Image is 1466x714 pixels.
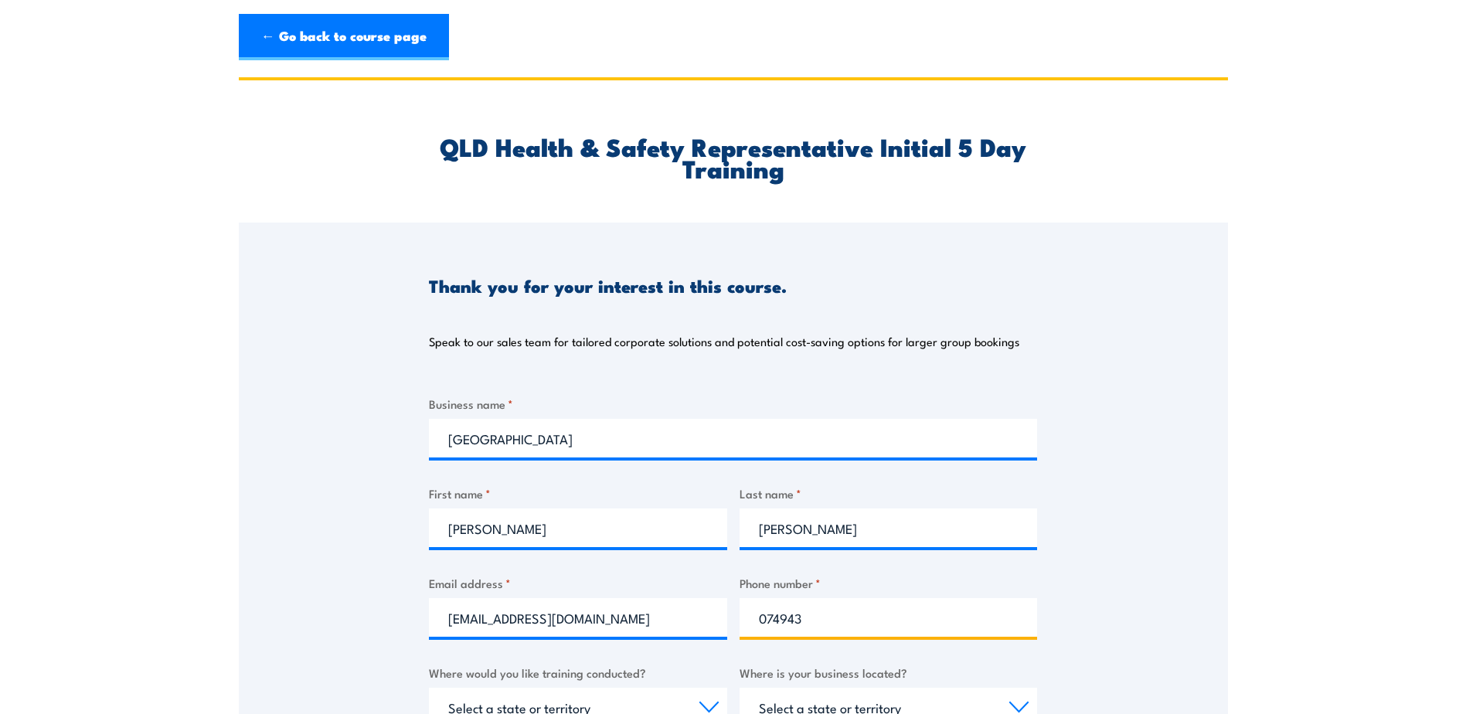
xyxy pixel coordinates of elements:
h3: Thank you for your interest in this course. [429,277,787,294]
label: Email address [429,574,727,592]
label: Where would you like training conducted? [429,664,727,682]
label: Business name [429,395,1037,413]
p: Speak to our sales team for tailored corporate solutions and potential cost-saving options for la... [429,334,1019,349]
label: First name [429,484,727,502]
a: ← Go back to course page [239,14,449,60]
label: Where is your business located? [740,664,1038,682]
label: Phone number [740,574,1038,592]
h2: QLD Health & Safety Representative Initial 5 Day Training [429,135,1037,178]
label: Last name [740,484,1038,502]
